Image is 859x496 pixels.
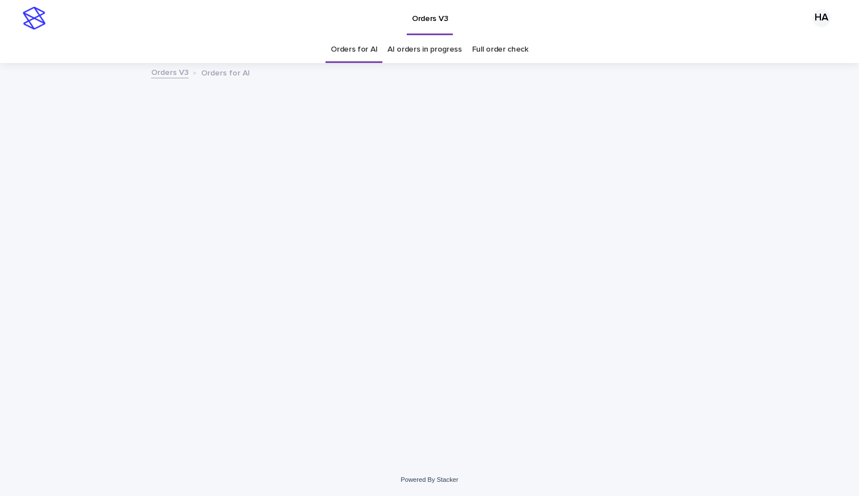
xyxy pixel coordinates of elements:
[23,7,45,30] img: stacker-logo-s-only.png
[401,476,458,483] a: Powered By Stacker
[331,36,377,63] a: Orders for AI
[387,36,462,63] a: AI orders in progress
[472,36,528,63] a: Full order check
[151,65,189,78] a: Orders V3
[812,9,831,27] div: HA
[201,66,250,78] p: Orders for AI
